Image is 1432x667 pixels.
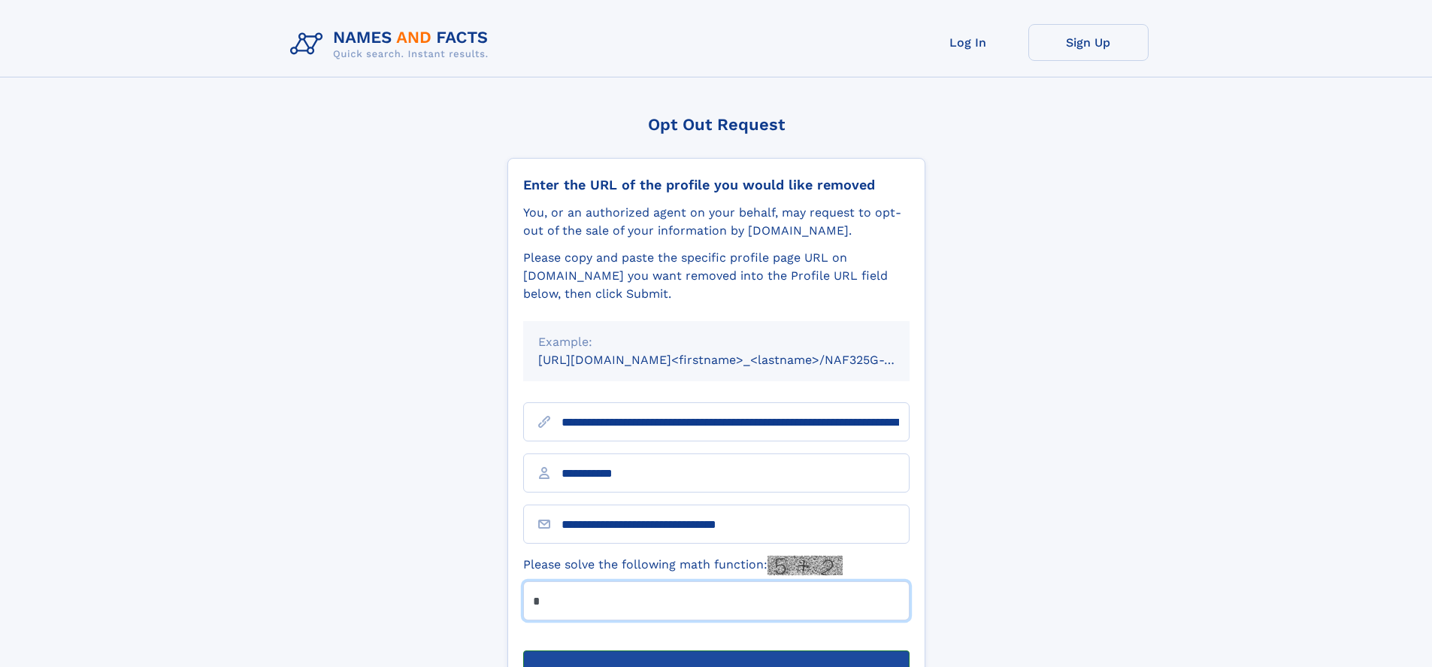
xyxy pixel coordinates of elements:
[908,24,1028,61] a: Log In
[523,556,843,575] label: Please solve the following math function:
[538,333,895,351] div: Example:
[284,24,501,65] img: Logo Names and Facts
[507,115,925,134] div: Opt Out Request
[523,249,910,303] div: Please copy and paste the specific profile page URL on [DOMAIN_NAME] you want removed into the Pr...
[523,204,910,240] div: You, or an authorized agent on your behalf, may request to opt-out of the sale of your informatio...
[523,177,910,193] div: Enter the URL of the profile you would like removed
[538,353,938,367] small: [URL][DOMAIN_NAME]<firstname>_<lastname>/NAF325G-xxxxxxxx
[1028,24,1149,61] a: Sign Up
